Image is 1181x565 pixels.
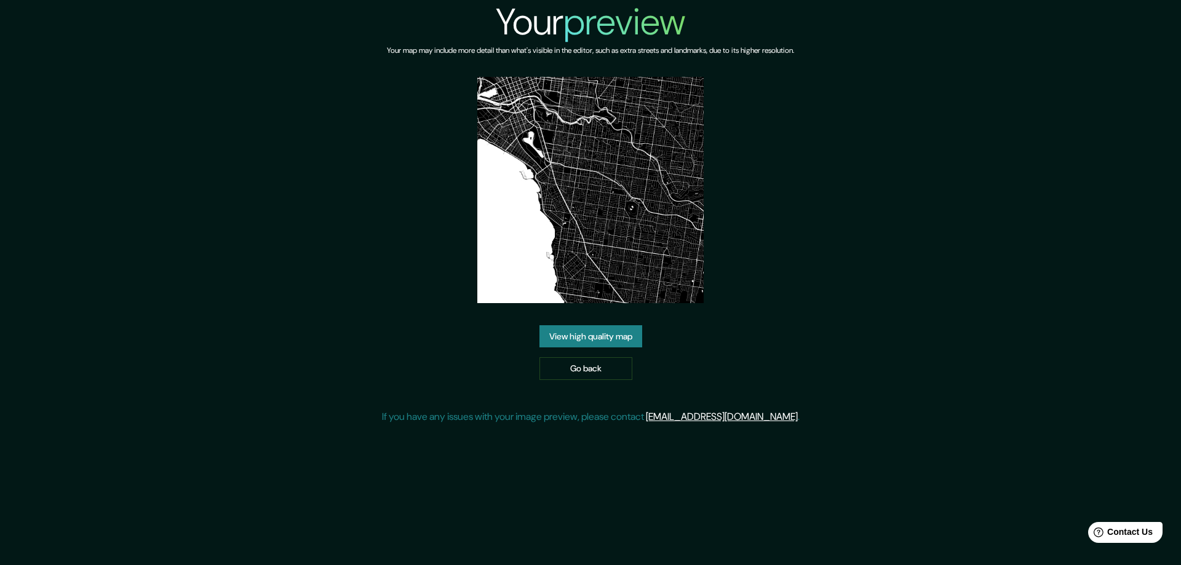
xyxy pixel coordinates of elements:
a: View high quality map [539,325,642,348]
a: Go back [539,357,632,380]
h6: Your map may include more detail than what's visible in the editor, such as extra streets and lan... [387,44,794,57]
img: created-map-preview [477,77,704,303]
a: [EMAIL_ADDRESS][DOMAIN_NAME] [646,410,798,423]
iframe: Help widget launcher [1072,517,1167,551]
p: If you have any issues with your image preview, please contact . [382,409,800,424]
